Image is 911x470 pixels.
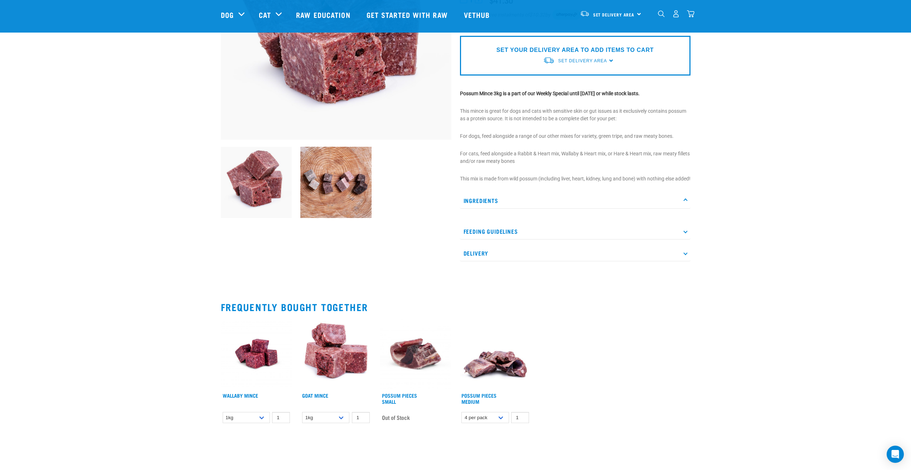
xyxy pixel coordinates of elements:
img: 1203 Possum Pieces Medium 01 [460,318,531,389]
p: Feeding Guidelines [460,223,690,239]
img: Possum Piece Small [380,318,451,389]
img: user.png [672,10,680,18]
span: Set Delivery Area [593,13,635,16]
span: Set Delivery Area [558,58,607,63]
input: 1 [352,412,370,423]
a: Get started with Raw [359,0,457,29]
p: This mix is made from wild possum (including liver, heart, kidney, lung and bone) with nothing el... [460,175,690,183]
img: SM Duck Heart Possum HT LS [300,147,372,218]
img: 1077 Wild Goat Mince 01 [300,318,372,389]
a: Possum Pieces Medium [461,394,496,402]
a: Possum Pieces Small [382,394,417,402]
a: Vethub [457,0,499,29]
strong: Possum Mince 3kg is a part of our Weekly Special until [DATE] or while stock lasts. [460,91,640,96]
p: Delivery [460,245,690,261]
a: Wallaby Mince [223,394,258,397]
p: For dogs, feed alongside a range of our other mixes for variety, green tripe, and raw meaty bones. [460,132,690,140]
input: 1 [511,412,529,423]
p: Ingredients [460,193,690,209]
a: Dog [221,9,234,20]
img: home-icon-1@2x.png [658,10,665,17]
p: For cats, feed alongside a Rabbit & Heart mix, Wallaby & Heart mix, or Hare & Heart mix, raw meat... [460,150,690,165]
img: Wallaby Mince 1675 [221,318,292,389]
img: 1102 Possum Mince 01 [221,147,292,218]
a: Goat Mince [302,394,328,397]
p: SET YOUR DELIVERY AREA TO ADD ITEMS TO CART [496,46,654,54]
span: Out of Stock [382,412,410,423]
img: home-icon@2x.png [687,10,694,18]
img: van-moving.png [580,10,590,17]
input: 1 [272,412,290,423]
p: This mince is great for dogs and cats with sensitive skin or gut issues as it exclusively contain... [460,107,690,122]
div: Open Intercom Messenger [887,446,904,463]
h2: Frequently bought together [221,301,690,312]
img: van-moving.png [543,57,554,64]
a: Cat [259,9,271,20]
a: Raw Education [289,0,359,29]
